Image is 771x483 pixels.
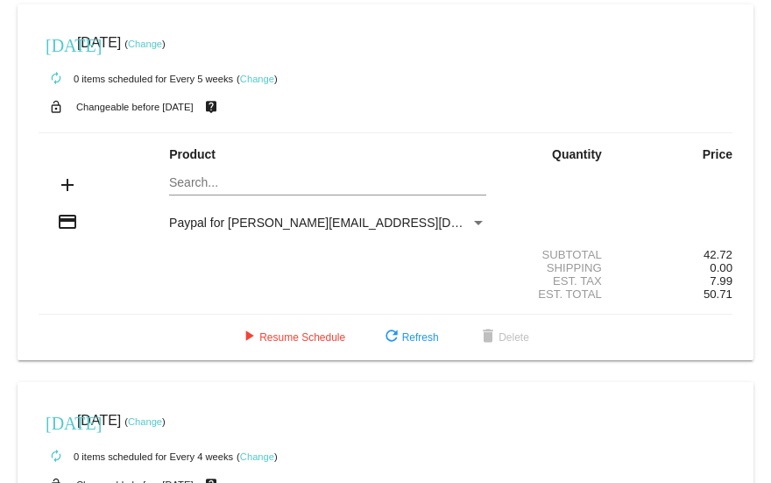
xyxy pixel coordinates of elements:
[46,68,67,89] mat-icon: autorenew
[617,248,732,261] div: 42.72
[124,39,166,49] small: ( )
[201,96,222,118] mat-icon: live_help
[169,216,486,230] mat-select: Payment Method
[39,451,233,462] small: 0 items scheduled for Every 4 weeks
[501,274,617,288] div: Est. Tax
[381,331,439,344] span: Refresh
[240,451,274,462] a: Change
[710,274,732,288] span: 7.99
[57,211,78,232] mat-icon: credit_card
[169,176,486,190] input: Search...
[237,74,278,84] small: ( )
[76,102,194,112] small: Changeable before [DATE]
[224,322,359,353] button: Resume Schedule
[477,331,529,344] span: Delete
[501,261,617,274] div: Shipping
[367,322,453,353] button: Refresh
[46,33,67,54] mat-icon: [DATE]
[169,216,536,230] span: Paypal for [PERSON_NAME][EMAIL_ADDRESS][DOMAIN_NAME]
[463,322,543,353] button: Delete
[501,248,617,261] div: Subtotal
[704,288,732,301] span: 50.71
[46,96,67,118] mat-icon: lock_open
[57,174,78,195] mat-icon: add
[477,327,499,348] mat-icon: delete
[240,74,274,84] a: Change
[46,411,67,432] mat-icon: [DATE]
[501,288,617,301] div: Est. Total
[169,147,216,161] strong: Product
[552,147,602,161] strong: Quantity
[124,416,166,427] small: ( )
[46,446,67,467] mat-icon: autorenew
[703,147,732,161] strong: Price
[381,327,402,348] mat-icon: refresh
[238,327,259,348] mat-icon: play_arrow
[128,39,162,49] a: Change
[39,74,233,84] small: 0 items scheduled for Every 5 weeks
[237,451,278,462] small: ( )
[128,416,162,427] a: Change
[710,261,732,274] span: 0.00
[238,331,345,344] span: Resume Schedule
